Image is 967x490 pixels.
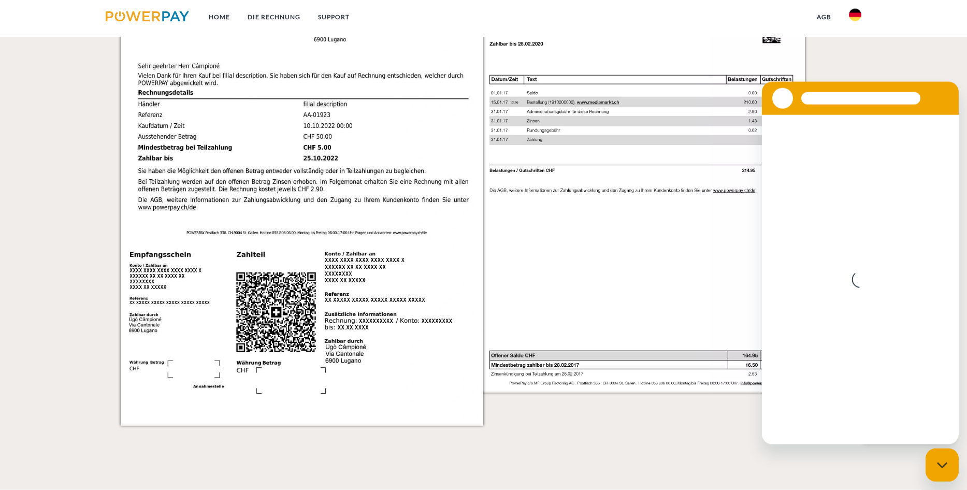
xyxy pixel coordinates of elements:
[239,8,309,26] a: DIE RECHNUNG
[808,8,840,26] a: agb
[762,82,959,444] iframe: Messaging-Fenster
[849,9,861,21] img: de
[926,449,959,482] iframe: Schaltfläche zum Öffnen des Messaging-Fensters
[309,8,358,26] a: SUPPORT
[106,11,189,22] img: logo-powerpay.svg
[200,8,239,26] a: Home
